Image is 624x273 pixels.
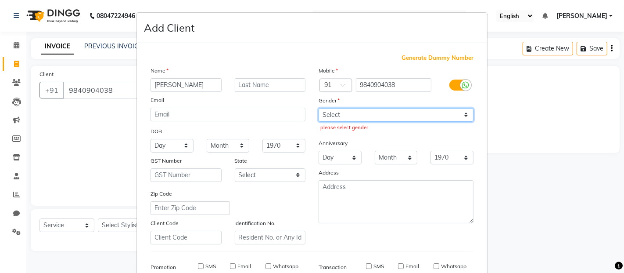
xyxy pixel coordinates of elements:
[405,262,419,270] label: Email
[205,262,216,270] label: SMS
[151,190,172,198] label: Zip Code
[235,157,247,165] label: State
[151,157,182,165] label: GST Number
[373,262,384,270] label: SMS
[273,262,298,270] label: Whatsapp
[151,219,179,227] label: Client Code
[319,97,340,105] label: Gender
[235,78,306,92] input: Last Name
[356,78,432,92] input: Mobile
[151,96,164,104] label: Email
[151,263,176,271] label: Promotion
[441,262,466,270] label: Whatsapp
[235,231,306,244] input: Resident No. or Any Id
[319,169,339,177] label: Address
[151,231,222,244] input: Client Code
[319,139,348,147] label: Anniversary
[235,219,276,227] label: Identification No.
[151,78,222,92] input: First Name
[237,262,251,270] label: Email
[402,54,473,62] span: Generate Dummy Number
[151,108,305,121] input: Email
[151,67,169,75] label: Name
[319,67,338,75] label: Mobile
[151,201,230,215] input: Enter Zip Code
[151,127,162,135] label: DOB
[320,124,471,131] div: please select gender
[319,263,347,271] label: Transaction
[151,168,222,182] input: GST Number
[144,20,194,36] h4: Add Client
